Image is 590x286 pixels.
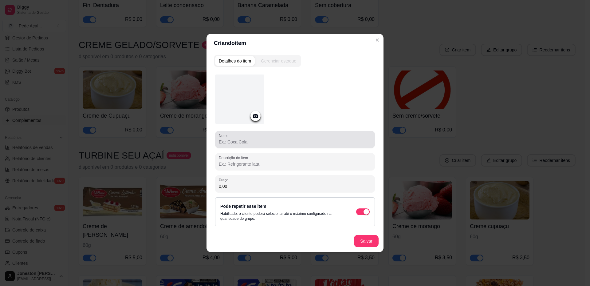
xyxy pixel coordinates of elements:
label: Descrição do item [219,155,250,160]
label: Preço [219,177,230,183]
input: Descrição do item [219,161,371,167]
label: Pode repetir esse item [220,204,266,209]
header: Criando item [206,34,383,52]
input: Preço [219,183,371,189]
input: Nome [219,139,371,145]
p: Habilitado: o cliente poderá selecionar até o máximo configurado na quantidade do grupo. [220,211,344,221]
button: Salvar [354,235,379,247]
div: Gerenciar estoque [261,58,296,64]
div: Detalhes do item [219,58,251,64]
div: complement-group [214,55,376,67]
button: Close [372,35,382,45]
div: complement-group [214,55,301,67]
label: Nome [219,133,231,138]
